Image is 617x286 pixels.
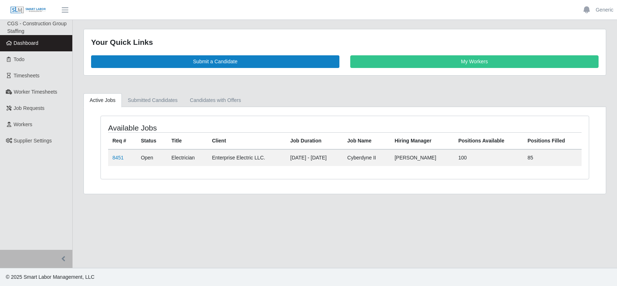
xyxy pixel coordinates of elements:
th: Client [207,132,286,149]
td: 100 [454,149,523,166]
span: Supplier Settings [14,138,52,144]
a: Submitted Candidates [122,93,184,107]
th: Positions Available [454,132,523,149]
span: Todo [14,56,25,62]
a: Active Jobs [83,93,122,107]
th: Hiring Manager [390,132,454,149]
th: Job Duration [286,132,343,149]
span: CGS - Construction Group Staffing [7,21,67,34]
td: Enterprise Electric LLC. [207,149,286,166]
span: Job Requests [14,105,45,111]
td: Cyberdyne II [343,149,390,166]
span: Worker Timesheets [14,89,57,95]
th: Job Name [343,132,390,149]
td: Open [137,149,167,166]
span: Dashboard [14,40,39,46]
td: [DATE] - [DATE] [286,149,343,166]
th: Title [167,132,207,149]
a: 8451 [112,155,124,161]
a: Candidates with Offers [184,93,247,107]
a: Submit a Candidate [91,55,339,68]
h4: Available Jobs [108,123,299,132]
th: Positions Filled [523,132,582,149]
th: Req # [108,132,137,149]
a: Generic [596,6,613,14]
div: Your Quick Links [91,37,599,48]
img: SLM Logo [10,6,46,14]
span: Timesheets [14,73,40,78]
td: [PERSON_NAME] [390,149,454,166]
th: Status [137,132,167,149]
a: My Workers [350,55,599,68]
span: © 2025 Smart Labor Management, LLC [6,274,94,280]
span: Workers [14,121,33,127]
td: 85 [523,149,582,166]
td: Electrician [167,149,207,166]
